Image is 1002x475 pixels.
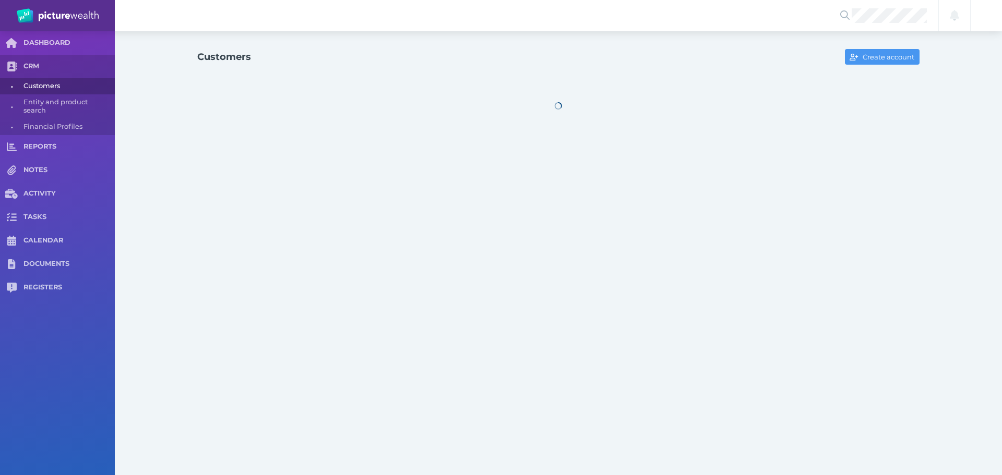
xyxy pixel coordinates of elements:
[23,166,115,175] span: NOTES
[23,260,115,269] span: DOCUMENTS
[23,213,115,222] span: TASKS
[23,78,111,94] span: Customers
[861,53,919,61] span: Create account
[23,142,115,151] span: REPORTS
[23,236,115,245] span: CALENDAR
[23,283,115,292] span: REGISTERS
[23,39,115,47] span: DASHBOARD
[17,8,99,23] img: PW
[23,189,115,198] span: ACTIVITY
[845,49,920,65] button: Create account
[197,51,251,63] h1: Customers
[23,119,111,135] span: Financial Profiles
[23,94,111,119] span: Entity and product search
[23,62,115,71] span: CRM
[975,4,998,27] div: Brad Bond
